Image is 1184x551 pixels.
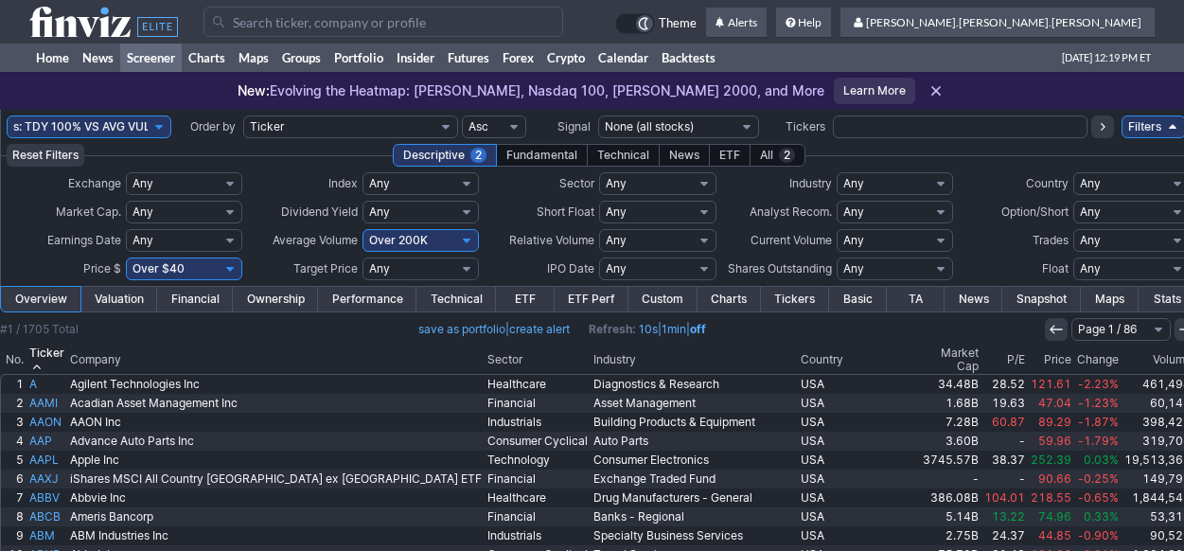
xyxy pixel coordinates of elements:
span: Exchange [68,176,121,190]
a: -0.90% [1074,526,1122,545]
a: Asset Management [591,394,798,413]
th: Price [1028,347,1074,374]
a: Industrials [485,413,591,432]
a: 5 [1,451,27,470]
a: Exchange Traded Fund [591,470,798,489]
a: 24.37 [981,526,1028,545]
span: -0.25% [1078,471,1119,486]
th: Country [798,347,920,374]
a: Backtests [655,44,722,72]
span: Price $ [83,261,121,275]
span: Average Volume [273,233,358,247]
a: 6 [1,470,27,489]
span: Relative Volume [509,233,594,247]
a: 2 [1,394,27,413]
a: USA [798,394,920,413]
a: - [981,432,1028,451]
a: 386.08B [920,489,981,507]
span: Industry [789,176,832,190]
span: 2 [470,148,486,163]
span: 89.29 [1038,415,1071,429]
a: AAON [27,413,67,432]
input: Search [203,7,563,37]
a: 1.68B [920,394,981,413]
th: Company [67,347,485,374]
a: -1.79% [1074,432,1122,451]
a: Valuation [80,287,157,311]
span: Analyst Recom. [750,204,832,219]
a: 252.39 [1028,451,1074,470]
a: ETF Perf [555,287,628,311]
span: -0.65% [1078,490,1119,505]
span: Float [1042,261,1069,275]
span: 121.61 [1031,377,1071,391]
a: TA [887,287,945,311]
span: -0.90% [1078,528,1119,542]
span: 104.01 [984,490,1025,505]
a: USA [798,507,920,526]
a: Tickers [761,287,829,311]
div: Technical [587,144,660,167]
a: Help [776,8,831,38]
span: 0.03% [1084,453,1119,467]
a: Home [29,44,76,72]
span: Sector [559,176,594,190]
div: Descriptive [393,144,497,167]
a: Overview [1,287,80,311]
span: Earnings Date [47,233,121,247]
a: Technology [485,451,591,470]
span: Country [1026,176,1069,190]
a: 3 [1,413,27,432]
a: 47.04 [1028,394,1074,413]
a: Financial [485,507,591,526]
span: 60.87 [992,415,1025,429]
a: A [27,375,67,394]
a: ABM [27,526,67,545]
a: USA [798,526,920,545]
span: Index [328,176,358,190]
a: 121.61 [1028,375,1074,394]
a: create alert [509,322,570,336]
span: -1.87% [1078,415,1119,429]
a: Maps [1081,287,1139,311]
a: 34.48B [920,375,981,394]
div: All [750,144,805,167]
a: off [690,322,706,336]
span: 90.66 [1038,471,1071,486]
span: -1.23% [1078,396,1119,410]
span: [PERSON_NAME].[PERSON_NAME].[PERSON_NAME] [866,15,1141,29]
a: 1min [662,322,686,336]
th: Ticker [27,347,67,374]
a: 38.37 [981,451,1028,470]
th: Market Cap [920,347,981,374]
a: Forex [496,44,540,72]
a: - [920,470,981,489]
a: Crypto [540,44,592,72]
a: Financial [157,287,233,311]
a: ABBV [27,489,67,507]
a: Charts [698,287,761,311]
a: 44.85 [1028,526,1074,545]
a: 1 [1,375,27,394]
a: AAON Inc [67,413,485,432]
span: Market Cap. [56,204,121,219]
a: 7 [1,489,27,507]
th: P/E [981,347,1028,374]
span: Option/Short [1001,204,1069,219]
a: AAPL [27,451,67,470]
span: | [418,320,570,339]
th: Change [1074,347,1122,374]
a: 5.14B [920,507,981,526]
span: 2 [779,148,795,163]
a: Calendar [592,44,655,72]
a: Healthcare [485,375,591,394]
a: 89.29 [1028,413,1074,432]
span: Current Volume [751,233,832,247]
a: Abbvie Inc [67,489,485,507]
a: Portfolio [327,44,390,72]
a: Acadian Asset Management Inc [67,394,485,413]
a: Specialty Business Services [591,526,798,545]
a: iShares MSCI All Country [GEOGRAPHIC_DATA] ex [GEOGRAPHIC_DATA] ETF [67,470,485,489]
span: Tickers [786,119,825,133]
span: | | [589,320,706,339]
